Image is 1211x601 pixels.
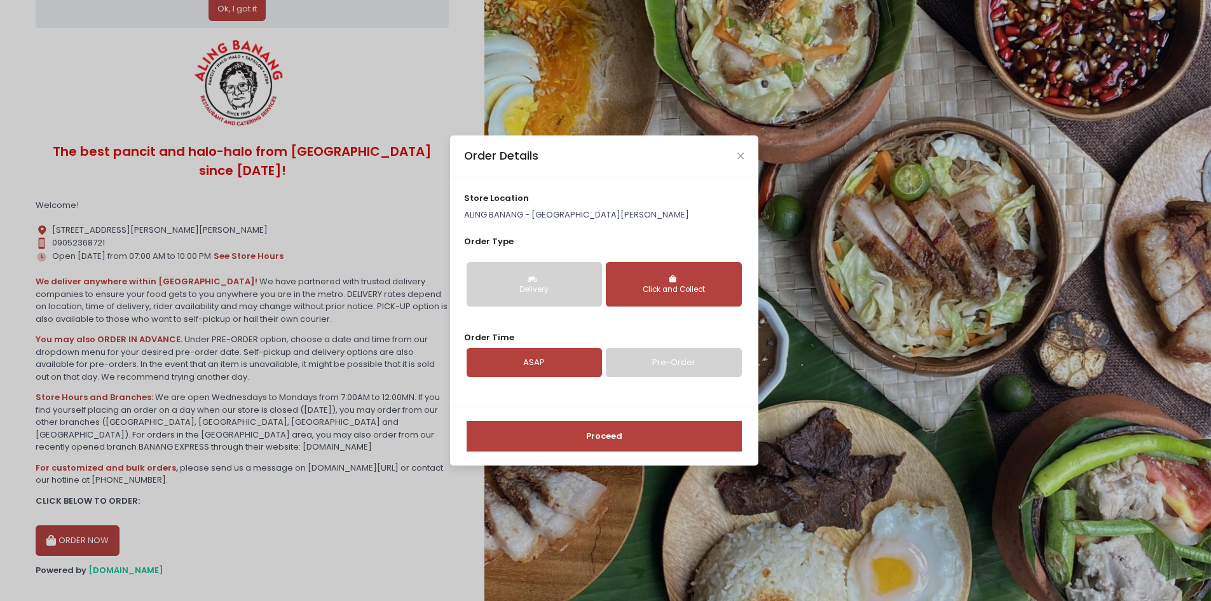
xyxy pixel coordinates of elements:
div: Click and Collect [615,284,732,296]
button: Click and Collect [606,262,741,307]
span: store location [464,192,529,204]
a: Pre-Order [606,348,741,377]
span: Order Type [464,235,514,247]
button: Close [737,153,744,159]
div: Delivery [476,284,593,296]
button: Delivery [467,262,602,307]
span: Order Time [464,331,514,343]
a: ASAP [467,348,602,377]
div: Order Details [464,148,538,164]
button: Proceed [467,421,742,452]
p: ALING BANANG - [GEOGRAPHIC_DATA][PERSON_NAME] [464,209,744,221]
